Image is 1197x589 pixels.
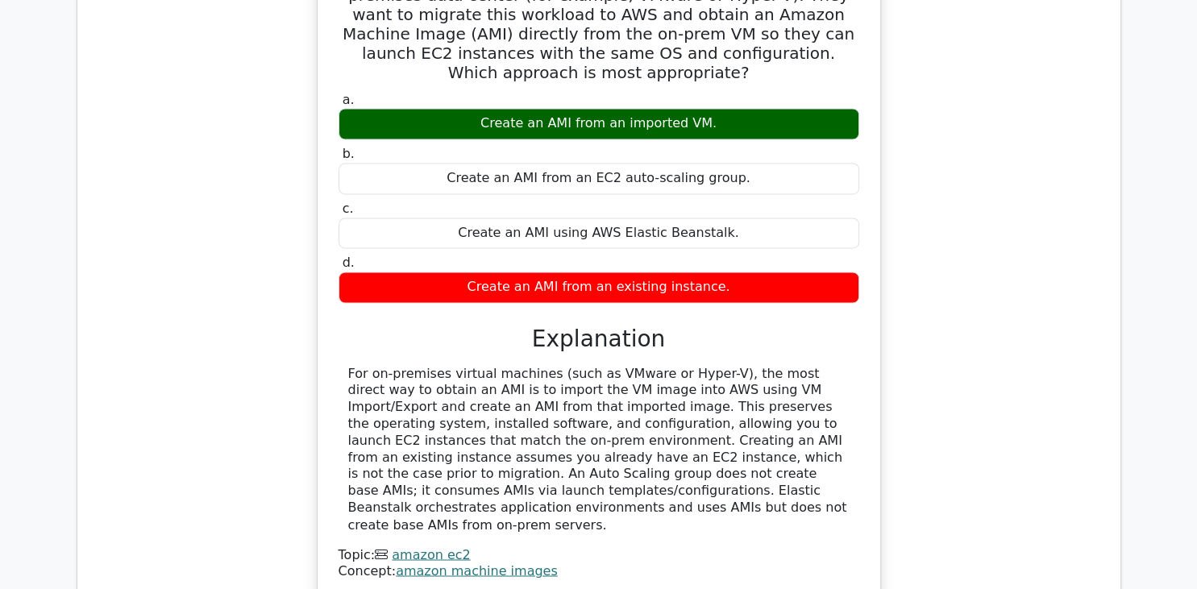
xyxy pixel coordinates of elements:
span: a. [343,92,355,107]
div: Concept: [339,562,859,579]
div: Create an AMI from an existing instance. [339,272,859,303]
div: Create an AMI from an EC2 auto-scaling group. [339,163,859,194]
div: Create an AMI using AWS Elastic Beanstalk. [339,218,859,249]
h3: Explanation [348,326,850,353]
div: Topic: [339,546,859,563]
div: Create an AMI from an imported VM. [339,108,859,139]
a: amazon machine images [396,562,558,578]
a: amazon ec2 [392,546,470,562]
span: b. [343,146,355,161]
span: d. [343,255,355,270]
span: c. [343,201,354,216]
div: For on-premises virtual machines (such as VMware or Hyper-V), the most direct way to obtain an AM... [348,366,850,533]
